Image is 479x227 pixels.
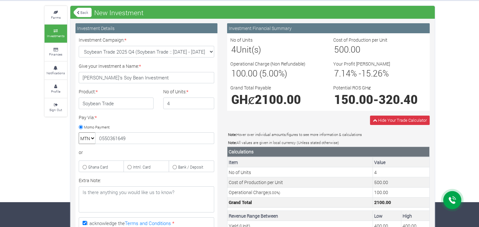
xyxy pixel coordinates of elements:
a: Notifications [45,62,67,79]
label: Investment Campaign: [79,36,126,43]
label: Grand Total Payable [230,84,271,91]
input: Ghana Card [83,165,87,169]
a: Back [74,7,92,18]
span: Hide Your Trade Calculator [378,117,427,123]
small: Notifications [46,71,65,75]
small: Farms [51,15,61,20]
input: Investment Name/Title [79,72,214,84]
a: Sign Out [45,98,67,116]
th: Calculations [227,147,429,157]
span: 7.14 [334,67,351,79]
a: Finances [45,43,67,61]
td: This is the Total Cost. (Unit Cost + (Operational Charge * Unit Cost)) * No of Units [373,197,429,207]
b: Note: [228,140,236,145]
a: Farms [45,6,67,24]
td: This is the operational charge by Grow For Me [373,187,429,197]
b: High [403,213,412,219]
label: Your Profit [PERSON_NAME] [333,60,390,67]
span: New Investment [93,6,145,19]
b: Low [374,213,383,219]
b: Note: [228,132,236,137]
input: Intnl. Card [127,165,132,169]
b: Value [374,159,385,165]
small: ( %) [268,190,280,195]
span: 2100.00 [255,91,301,107]
span: 15.26 [361,67,383,79]
b: Revenue Range Between [229,213,278,219]
a: Terms and Conditions [125,220,171,226]
label: Potential ROS GHȼ [333,84,371,91]
h3: Unit(s) [231,44,323,55]
td: This is the cost of a Unit [373,177,429,187]
input: 02x 000 0000 [95,132,214,144]
input: Bank / Deposit [173,165,177,169]
small: Intnl. Card [133,164,151,170]
h4: Soybean Trade [79,98,154,109]
small: Hover over individual amounts/figures to see more information & calculations [228,132,362,137]
div: or [79,149,214,156]
label: Operational Charge (Non Refundable) [230,60,305,67]
a: Investments [45,25,67,42]
td: Operational Charge [227,187,373,197]
b: Item [229,159,238,165]
input: Momo Payment [79,125,83,129]
td: This is the number of Units [373,167,429,177]
span: 100.00 (5.00%) [231,67,287,79]
label: No of Units [230,36,253,43]
small: Sign Out [49,108,62,112]
span: 4 [231,44,236,55]
label: No of Units: [163,88,188,95]
div: Investment Financial Summary [227,23,430,33]
small: Momo Payment [84,124,110,129]
small: Profile [51,89,60,94]
small: Bank / Deposit [178,164,203,170]
div: Investment Details [75,23,217,33]
span: 500.00 [334,44,360,55]
h1: - [334,92,425,107]
label: Give your Investment a Name: [79,63,141,69]
small: Finances [49,52,62,57]
label: Pay Via: [79,114,97,121]
span: 150.00 [334,91,373,107]
td: No of Units [227,167,373,177]
small: Investments [47,34,65,38]
h1: GHȼ [231,92,323,107]
input: I acknowledge theTerms and Conditions * [83,221,87,225]
label: Cost of Production per Unit [333,36,387,43]
label: Product: [79,88,98,95]
small: Ghana Card [88,164,108,170]
label: Extra Note: [79,177,101,184]
small: All values are given in local currency (Unless stated otherwise) [228,140,339,145]
b: Grand Total [229,199,252,205]
h3: % - % [334,68,425,78]
a: Profile [45,80,67,98]
span: 5.00 [269,190,276,195]
span: 320.40 [379,91,418,107]
td: Cost of Production per Unit [227,177,373,187]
